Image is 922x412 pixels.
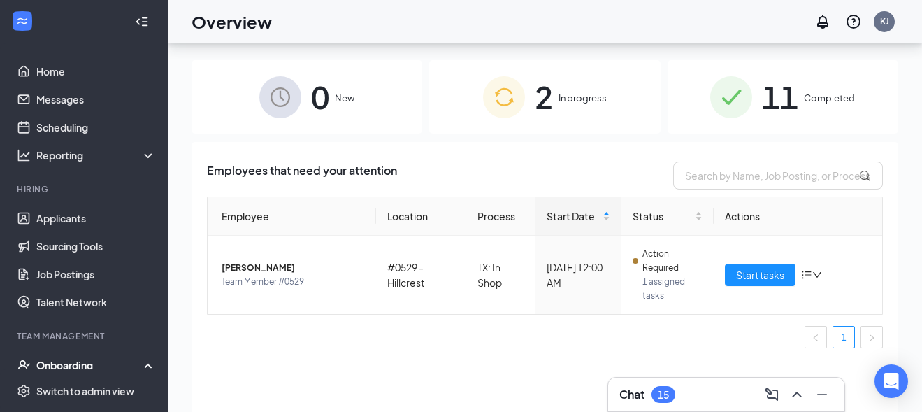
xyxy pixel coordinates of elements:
span: New [335,91,354,105]
svg: UserCheck [17,358,31,372]
span: 11 [762,73,798,121]
div: Hiring [17,183,153,195]
h3: Chat [619,387,644,402]
span: In progress [559,91,607,105]
button: right [860,326,883,348]
div: 15 [658,389,669,401]
div: Reporting [36,148,157,162]
th: Location [376,197,466,236]
svg: Analysis [17,148,31,162]
a: 1 [833,327,854,348]
div: Team Management [17,330,153,342]
svg: Settings [17,384,31,398]
svg: WorkstreamLogo [15,14,29,28]
span: Action Required [642,247,703,275]
span: Completed [804,91,855,105]
li: Next Page [860,326,883,348]
span: down [812,270,822,280]
span: left [812,334,820,342]
input: Search by Name, Job Posting, or Process [673,162,883,190]
span: right [867,334,876,342]
a: Talent Network [36,288,156,316]
span: [PERSON_NAME] [222,261,365,275]
svg: Minimize [814,386,830,403]
div: KJ [880,15,889,27]
div: Open Intercom Messenger [874,364,908,398]
span: bars [801,269,812,280]
li: 1 [833,326,855,348]
li: Previous Page [805,326,827,348]
th: Employee [208,197,376,236]
th: Process [466,197,535,236]
span: Start Date [547,208,600,224]
td: TX: In Shop [466,236,535,314]
div: Onboarding [36,358,144,372]
button: ChevronUp [786,383,808,406]
svg: ComposeMessage [763,386,780,403]
a: Home [36,57,156,85]
button: ComposeMessage [761,383,783,406]
h1: Overview [192,10,272,34]
a: Messages [36,85,156,113]
th: Status [621,197,713,236]
span: 0 [311,73,329,121]
span: Team Member #0529 [222,275,365,289]
svg: Collapse [135,15,149,29]
svg: Notifications [814,13,831,30]
span: 1 assigned tasks [642,275,702,303]
svg: QuestionInfo [845,13,862,30]
span: Start tasks [736,267,784,283]
div: Switch to admin view [36,384,134,398]
svg: ChevronUp [788,386,805,403]
span: Employees that need your attention [207,162,397,190]
a: Scheduling [36,113,156,141]
button: Minimize [811,383,833,406]
button: left [805,326,827,348]
th: Actions [714,197,882,236]
span: 2 [535,73,553,121]
div: [DATE] 12:00 AM [547,260,611,290]
span: Status [633,208,691,224]
a: Applicants [36,204,156,232]
a: Sourcing Tools [36,232,156,260]
td: #0529 - Hillcrest [376,236,466,314]
button: Start tasks [725,264,795,286]
a: Job Postings [36,260,156,288]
